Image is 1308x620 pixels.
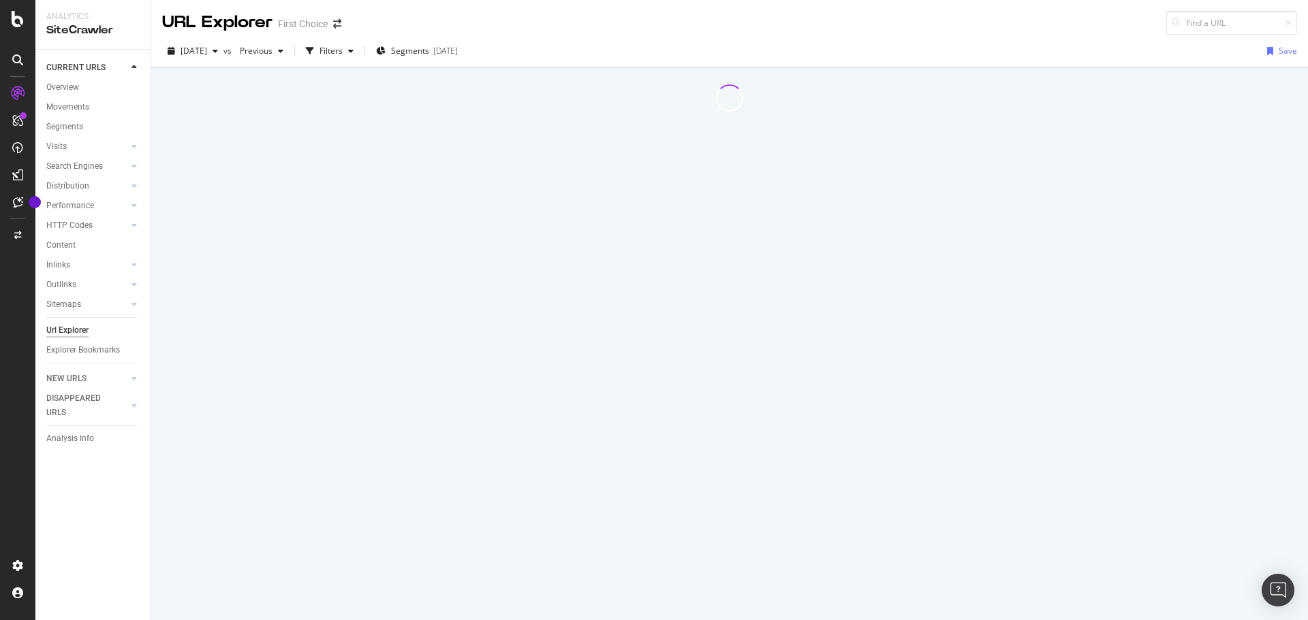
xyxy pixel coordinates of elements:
span: Segments [391,45,429,56]
div: Explorer Bookmarks [46,343,120,357]
div: Filters [320,45,343,56]
div: Distribution [46,179,89,193]
div: URL Explorer [162,11,272,34]
a: Distribution [46,179,127,193]
div: Content [46,238,76,252]
div: CURRENT URLS [46,61,106,75]
a: Overview [46,80,141,95]
a: NEW URLS [46,372,127,386]
div: [DATE] [433,45,458,56]
a: Search Engines [46,159,127,174]
a: CURRENT URLS [46,61,127,75]
a: Outlinks [46,278,127,292]
div: Inlinks [46,258,70,272]
div: NEW URLS [46,372,87,386]
div: Save [1279,45,1297,56]
div: SiteCrawler [46,22,140,38]
a: Sitemaps [46,297,127,312]
div: Sitemaps [46,297,81,312]
span: 2025 Aug. 14th [181,45,207,56]
div: Tooltip anchor [29,196,41,208]
a: Segments [46,120,141,134]
a: Explorer Bookmarks [46,343,141,357]
div: DISAPPEARED URLS [46,391,115,420]
div: Movements [46,100,89,114]
a: Analysis Info [46,431,141,446]
span: vs [223,45,234,56]
a: Inlinks [46,258,127,272]
input: Find a URL [1166,11,1297,35]
div: Outlinks [46,278,76,292]
a: Visits [46,140,127,154]
div: Analytics [46,11,140,22]
button: Save [1262,40,1297,62]
a: DISAPPEARED URLS [46,391,127,420]
a: HTTP Codes [46,218,127,233]
div: Search Engines [46,159,103,174]
div: Performance [46,199,94,213]
button: Previous [234,40,289,62]
div: HTTP Codes [46,218,93,233]
span: Previous [234,45,272,56]
div: Overview [46,80,79,95]
a: Performance [46,199,127,213]
a: Movements [46,100,141,114]
button: Filters [300,40,359,62]
button: Segments[DATE] [371,40,463,62]
button: [DATE] [162,40,223,62]
a: Url Explorer [46,323,141,338]
div: Segments [46,120,83,134]
div: Url Explorer [46,323,89,338]
div: Open Intercom Messenger [1262,574,1294,606]
div: First Choice [278,17,328,31]
a: Content [46,238,141,252]
div: arrow-right-arrow-left [333,19,341,29]
div: Analysis Info [46,431,94,446]
div: Visits [46,140,67,154]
